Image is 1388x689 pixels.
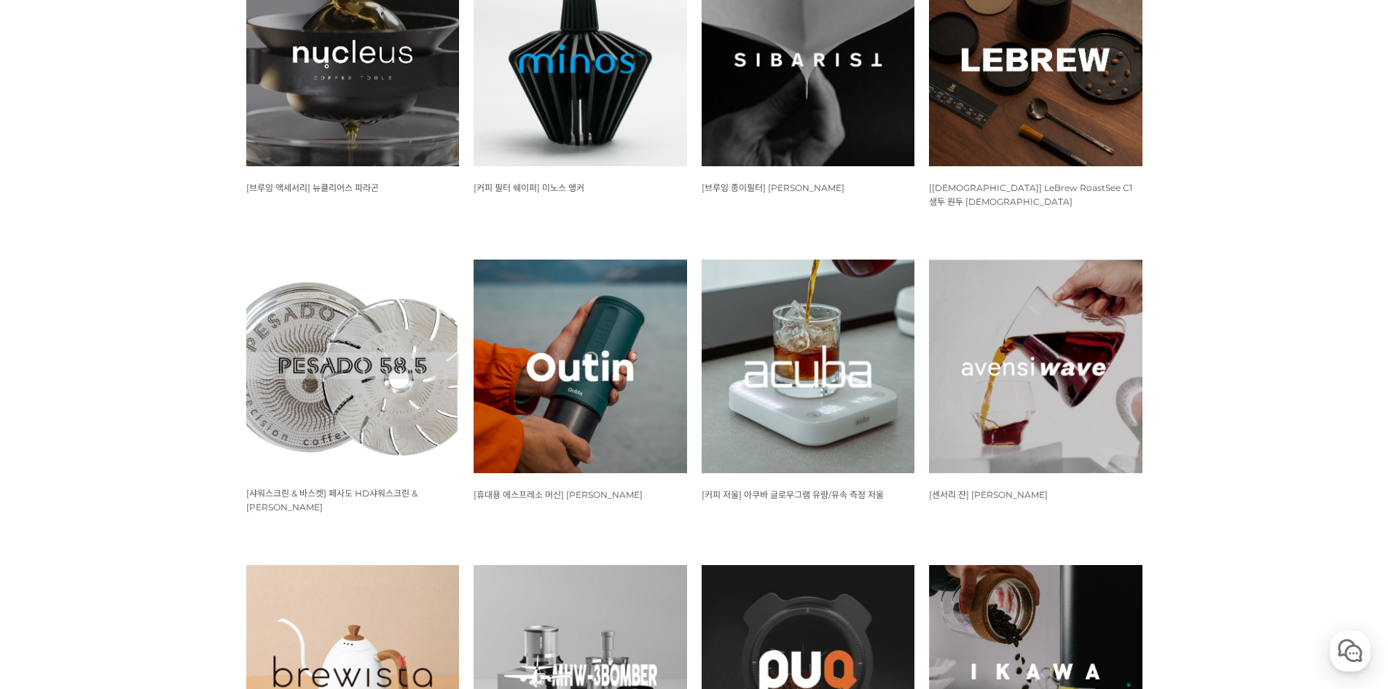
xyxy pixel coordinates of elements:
img: 아벤시 웨이브 [929,260,1142,473]
span: [브루잉 종이필터] [PERSON_NAME] [702,182,844,193]
a: [커피 저울] 아쿠바 글로우그램 유량/유속 측정 저울 [702,488,884,500]
a: [[DEMOGRAPHIC_DATA]] LeBrew RoastSee C1 생두 원두 [DEMOGRAPHIC_DATA] [929,182,1132,207]
a: 홈 [4,462,96,499]
a: [커피 필터 쉐이퍼] 미노스 앵커 [474,182,584,193]
a: 설정 [188,462,280,499]
span: [커피 필터 쉐이퍼] 미노스 앵커 [474,182,584,193]
a: 대화 [96,462,188,499]
span: 홈 [46,484,55,496]
a: [브루잉 액세서리] 뉴클리어스 파라곤 [246,182,379,193]
span: [휴대용 에스프레소 머신] [PERSON_NAME] [474,489,643,500]
a: [휴대용 에스프레소 머신] [PERSON_NAME] [474,488,643,500]
a: [센서리 잔] [PERSON_NAME] [929,488,1048,500]
span: [센서리 잔] [PERSON_NAME] [929,489,1048,500]
span: [커피 저울] 아쿠바 글로우그램 유량/유속 측정 저울 [702,489,884,500]
span: 대화 [133,485,151,497]
span: [[DEMOGRAPHIC_DATA]] LeBrew RoastSee C1 생두 원두 [DEMOGRAPHIC_DATA] [929,182,1132,207]
img: 페사도 HD샤워스크린, HE바스켓 [246,260,460,472]
a: [샤워스크린 & 바스켓] 페사도 HD샤워스크린 & [PERSON_NAME] [246,487,417,513]
span: [브루잉 액세서리] 뉴클리어스 파라곤 [246,182,379,193]
img: 아우틴 나노 휴대용 에스프레소 머신 [474,260,687,473]
a: [브루잉 종이필터] [PERSON_NAME] [702,182,844,193]
img: 아쿠바 글로우그램 유량/유속 측정 저울 [702,260,915,473]
span: 설정 [225,484,243,496]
